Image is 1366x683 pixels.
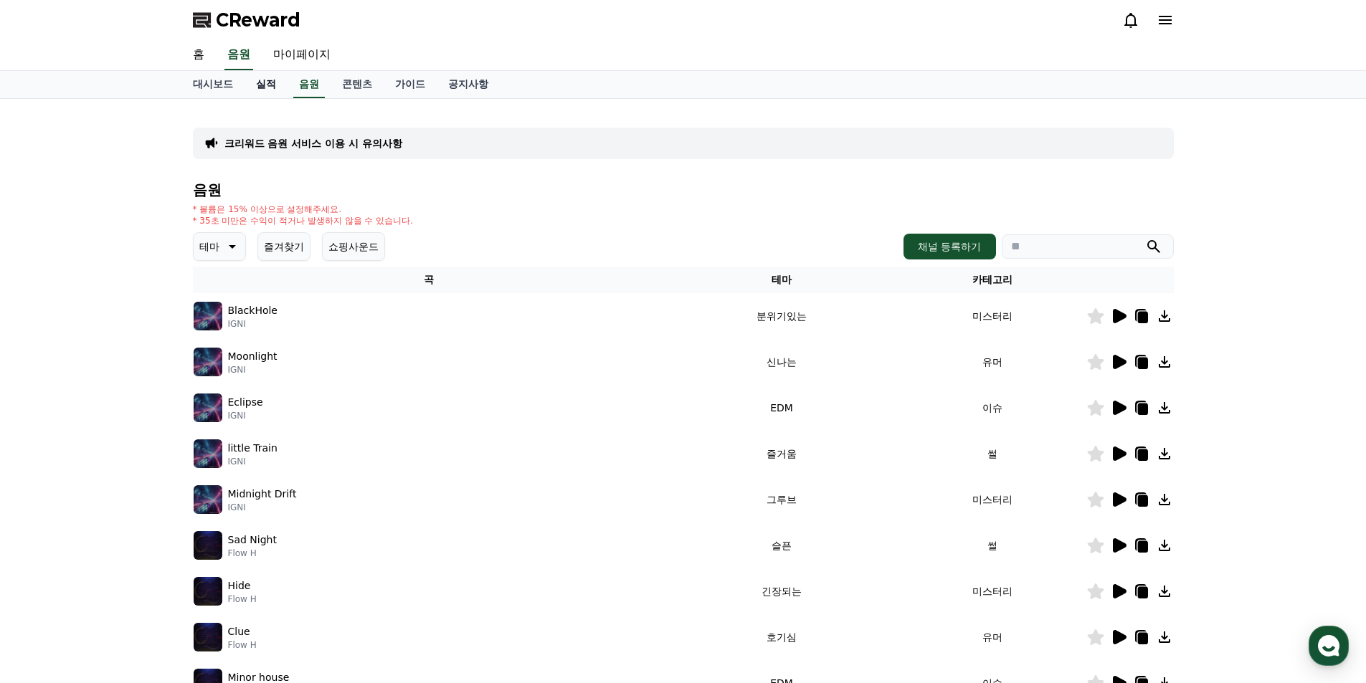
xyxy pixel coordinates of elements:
p: IGNI [228,502,297,513]
a: 음원 [293,71,325,98]
p: Hide [228,578,251,593]
td: 신나는 [665,339,898,385]
td: 유머 [898,614,1086,660]
img: music [194,577,222,606]
p: Flow H [228,639,257,651]
a: 대시보드 [181,71,245,98]
a: 크리워드 음원 서비스 이용 시 유의사항 [224,136,402,151]
p: Eclipse [228,395,263,410]
a: 마이페이지 [262,40,342,70]
a: 설정 [185,454,275,490]
a: 가이드 [384,71,437,98]
td: 분위기있는 [665,293,898,339]
p: Flow H [228,593,257,605]
td: 썰 [898,522,1086,568]
p: Midnight Drift [228,487,297,502]
img: music [194,439,222,468]
th: 곡 [193,267,665,293]
img: music [194,531,222,560]
td: 호기심 [665,614,898,660]
img: music [194,623,222,651]
th: 카테고리 [898,267,1086,293]
td: 미스터리 [898,568,1086,614]
p: Clue [228,624,250,639]
img: music [194,393,222,422]
span: 홈 [45,476,54,487]
button: 채널 등록하기 [903,234,995,259]
p: Sad Night [228,532,277,548]
td: 썰 [898,431,1086,477]
td: 미스터리 [898,293,1086,339]
p: * 볼륨은 15% 이상으로 설정해주세요. [193,204,414,215]
td: 긴장되는 [665,568,898,614]
img: music [194,485,222,514]
td: 미스터리 [898,477,1086,522]
a: 콘텐츠 [331,71,384,98]
td: 이슈 [898,385,1086,431]
p: little Train [228,441,278,456]
button: 테마 [193,232,246,261]
p: IGNI [228,364,278,376]
td: 그루브 [665,477,898,522]
th: 테마 [665,267,898,293]
p: BlackHole [228,303,278,318]
td: 슬픈 [665,522,898,568]
img: music [194,348,222,376]
a: 홈 [181,40,216,70]
span: 설정 [222,476,239,487]
button: 쇼핑사운드 [322,232,385,261]
p: IGNI [228,410,263,421]
p: IGNI [228,456,278,467]
td: 유머 [898,339,1086,385]
button: 즐겨찾기 [257,232,310,261]
p: IGNI [228,318,278,330]
td: 즐거움 [665,431,898,477]
a: 공지사항 [437,71,500,98]
span: 대화 [131,477,148,488]
a: 홈 [4,454,95,490]
span: CReward [216,9,300,32]
a: CReward [193,9,300,32]
img: music [194,302,222,330]
td: EDM [665,385,898,431]
p: * 35초 미만은 수익이 적거나 발생하지 않을 수 있습니다. [193,215,414,226]
p: 테마 [199,237,219,257]
a: 음원 [224,40,253,70]
h4: 음원 [193,182,1174,198]
p: Moonlight [228,349,278,364]
a: 대화 [95,454,185,490]
a: 실적 [245,71,288,98]
p: Flow H [228,548,277,559]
